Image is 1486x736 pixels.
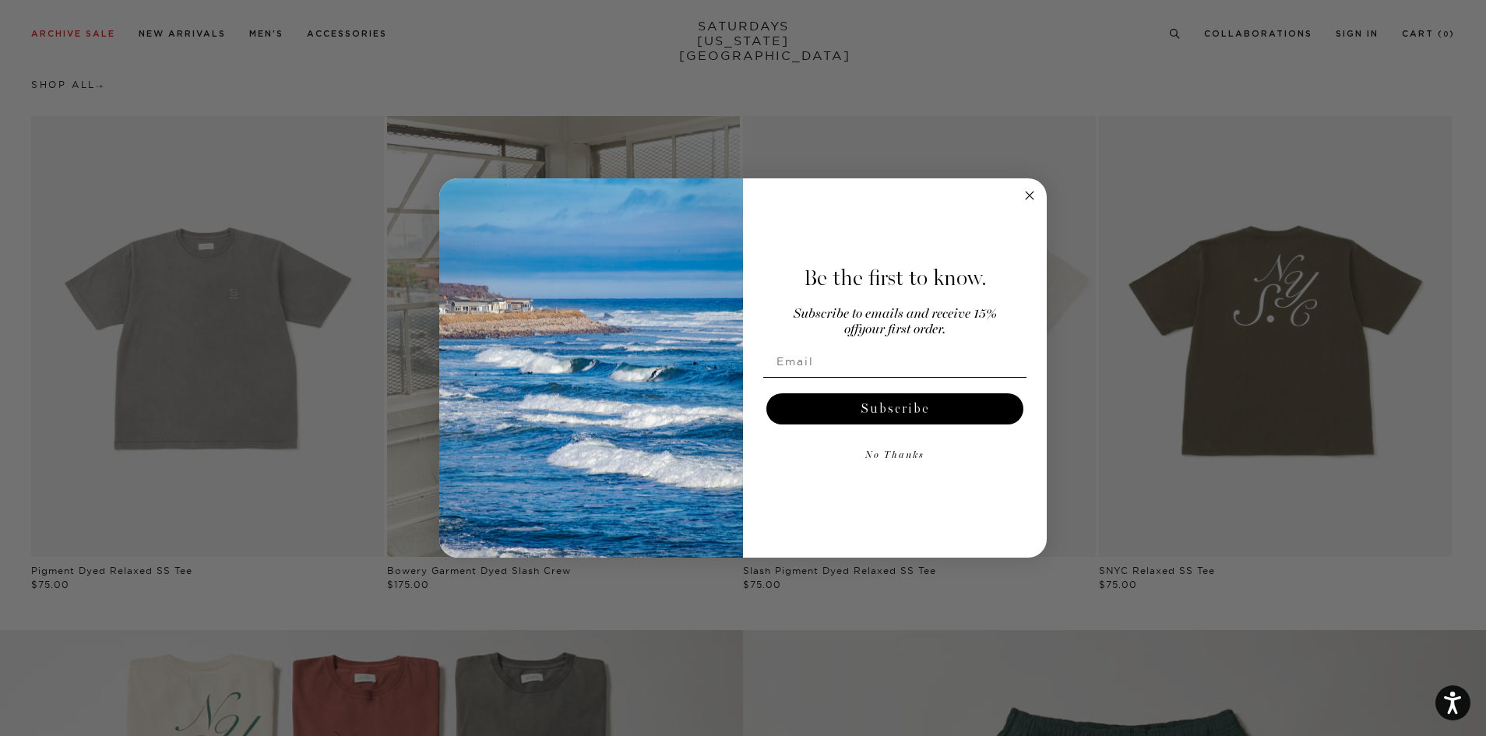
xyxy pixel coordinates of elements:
[844,323,858,336] span: off
[439,178,743,558] img: 125c788d-000d-4f3e-b05a-1b92b2a23ec9.jpeg
[763,440,1026,471] button: No Thanks
[1020,186,1039,205] button: Close dialog
[766,393,1023,424] button: Subscribe
[794,308,997,321] span: Subscribe to emails and receive 15%
[763,377,1026,378] img: underline
[804,265,987,291] span: Be the first to know.
[858,323,945,336] span: your first order.
[763,346,1026,377] input: Email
